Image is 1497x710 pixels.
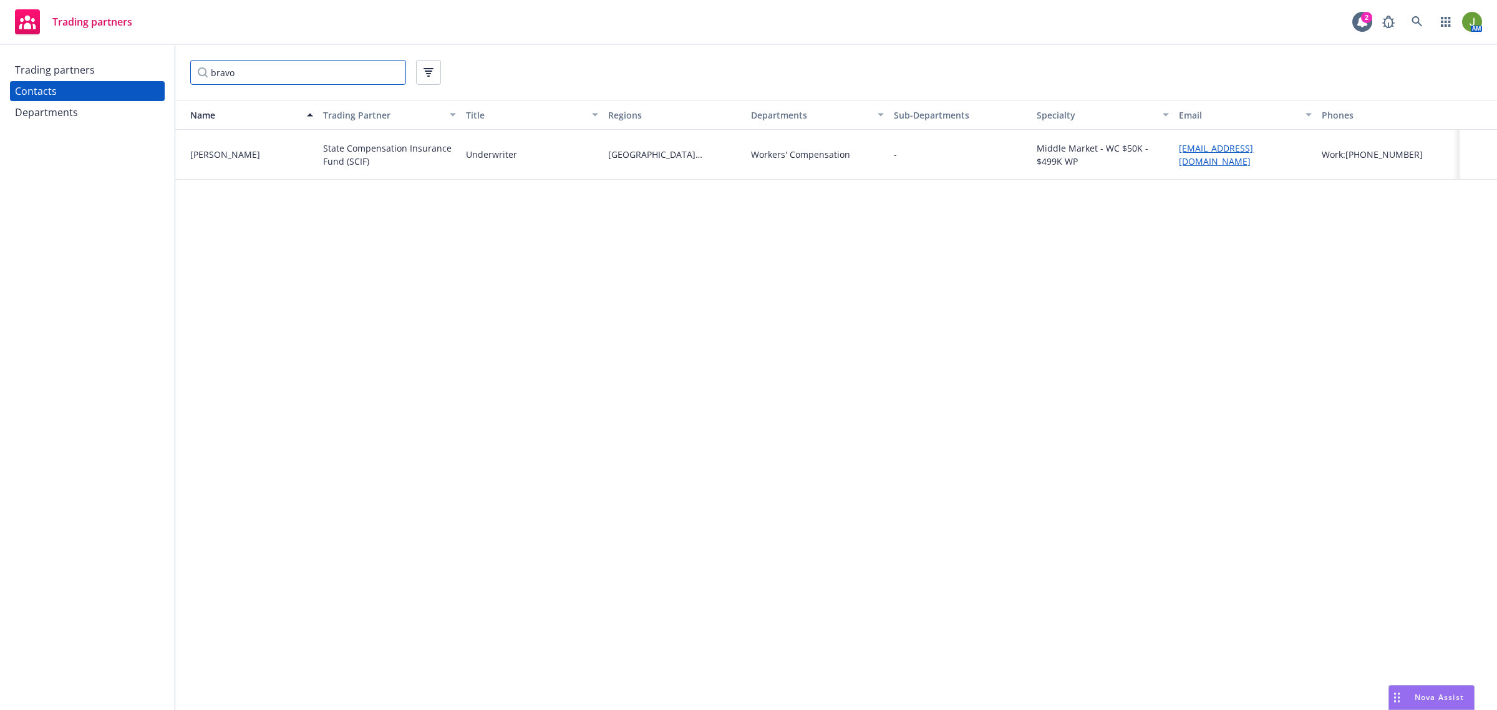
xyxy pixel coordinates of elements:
div: Middle Market - WC $50K - $499K WP [1037,142,1170,168]
div: Trading partners [15,60,95,80]
div: Regions [608,109,741,122]
button: Sub-Departments [889,100,1032,130]
a: Search [1405,9,1430,34]
button: Departments [746,100,889,130]
div: Specialty [1037,109,1156,122]
button: Specialty [1032,100,1175,130]
span: Nova Assist [1415,692,1464,703]
div: Departments [15,102,78,122]
a: Report a Bug [1376,9,1401,34]
a: Contacts [10,81,165,101]
span: [GEOGRAPHIC_DATA][US_STATE] [608,148,741,161]
div: Title [466,109,585,122]
div: Contacts [15,81,57,101]
button: Email [1174,100,1317,130]
div: Workers' Compensation [751,148,850,161]
span: Trading partners [52,17,132,27]
a: Switch app [1433,9,1458,34]
button: Title [461,100,604,130]
input: Filter by keyword... [190,60,406,85]
button: Phones [1317,100,1460,130]
div: Work: [PHONE_NUMBER] [1322,148,1455,161]
div: Name [180,109,299,122]
div: [PERSON_NAME] [190,148,313,161]
div: Drag to move [1389,686,1405,709]
a: Trading partners [10,60,165,80]
button: Name [175,100,318,130]
div: Email [1179,109,1298,122]
button: Trading Partner [318,100,461,130]
button: Nova Assist [1388,685,1475,710]
div: Sub-Departments [894,109,1027,122]
div: Trading Partner [323,109,442,122]
a: Departments [10,102,165,122]
div: 2 [1361,12,1372,23]
img: photo [1462,12,1482,32]
a: [EMAIL_ADDRESS][DOMAIN_NAME] [1179,142,1253,167]
div: Departments [751,109,870,122]
span: - [894,148,897,161]
div: Phones [1322,109,1455,122]
div: Underwriter [466,148,517,161]
a: Trading partners [10,4,137,39]
div: State Compensation Insurance Fund (SCIF) [323,142,456,168]
button: Regions [603,100,746,130]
